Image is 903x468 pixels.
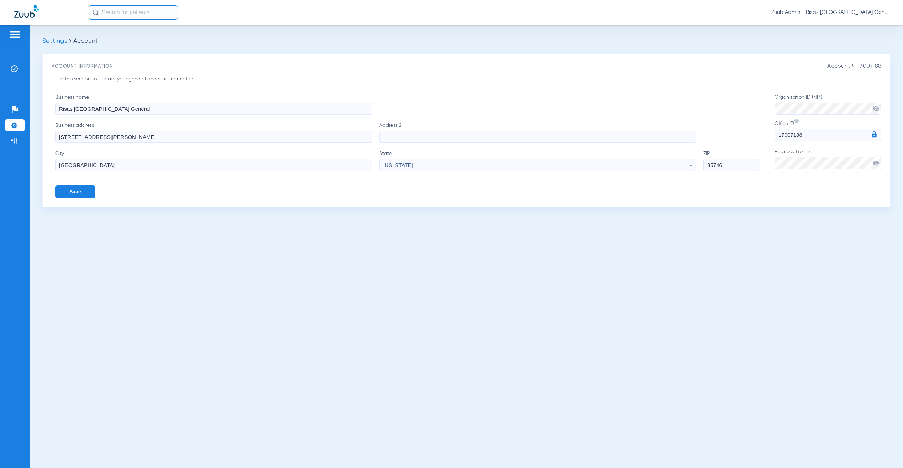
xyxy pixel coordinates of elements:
[55,76,509,83] p: Use this section to update your general account information.
[775,121,794,126] span: Office ID
[55,159,372,171] input: City
[872,160,880,167] span: visibility_off
[55,122,379,143] label: Business address
[93,9,99,16] img: Search Icon
[379,131,696,143] input: Address 2
[9,30,21,39] img: hamburger-icon
[55,103,372,115] input: Business name
[775,148,881,169] label: Business Tax ID
[775,94,881,115] label: Organization ID (NPI)
[73,38,98,44] span: Account
[55,185,95,198] button: Save
[771,9,889,16] span: Zuub Admin - Risas [GEOGRAPHIC_DATA] General
[89,5,178,20] input: Search for patients
[775,157,881,169] input: Business Tax IDvisibility_off
[703,159,760,171] input: ZIP
[55,150,379,171] label: City
[52,63,881,70] h3: Account Information
[775,129,881,141] input: Office ID
[55,131,372,143] input: Business address
[42,38,67,44] span: Settings
[379,122,703,143] label: Address 2
[867,434,903,468] iframe: Chat Widget
[383,162,413,168] span: [US_STATE]
[871,131,878,138] img: lock-blue.svg
[55,94,379,115] label: Business name
[379,150,703,171] label: State
[794,118,799,123] img: help-small-gray.svg
[872,105,880,112] span: visibility_off
[827,63,881,70] span: Account #: 17007188
[775,103,881,115] input: Organization ID (NPI)visibility_off
[14,5,39,18] img: Zuub Logo
[703,150,760,171] label: ZIP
